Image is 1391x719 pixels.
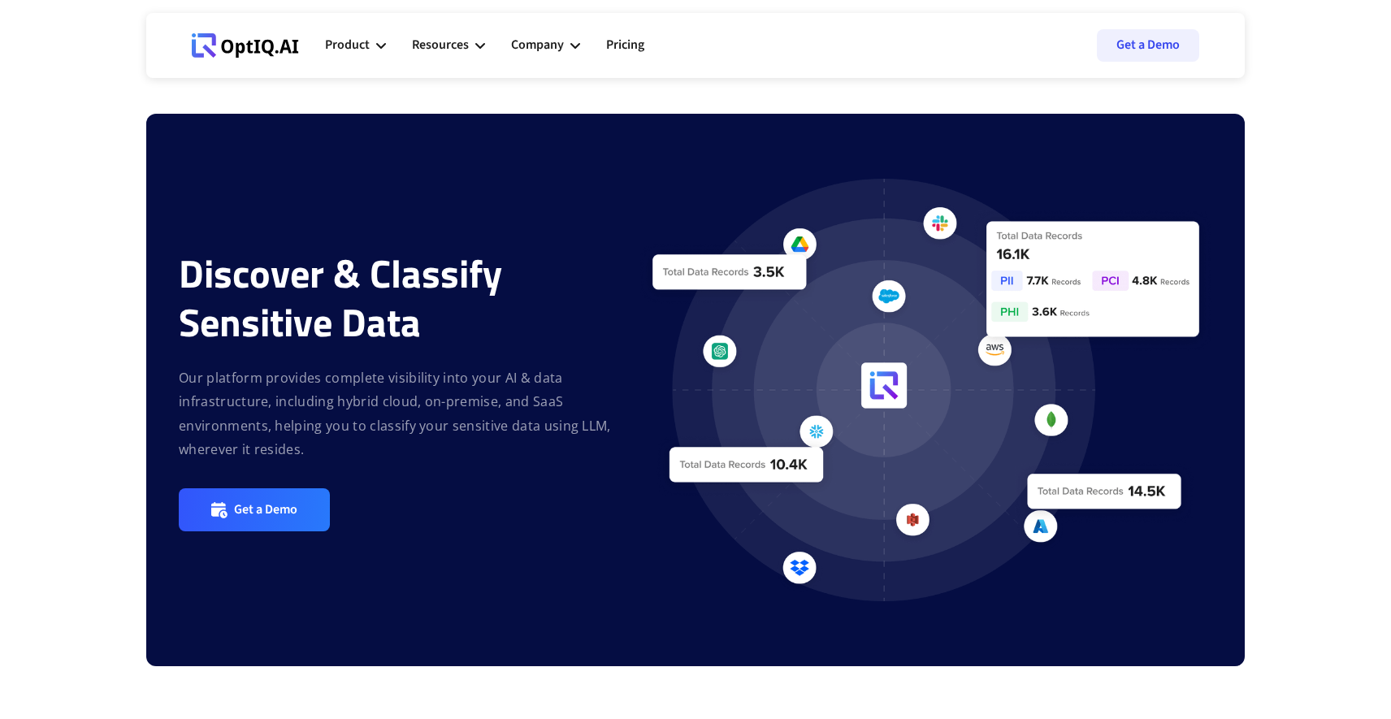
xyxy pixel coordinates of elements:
[511,34,564,56] div: Company
[192,21,299,70] a: Webflow Homepage
[412,21,485,70] div: Resources
[179,369,611,458] strong: Our platform provides complete visibility into your AI & data infrastructure, including hybrid cl...
[192,57,193,58] div: Webflow Homepage
[179,488,330,531] a: Get a Demo
[234,501,297,518] div: Get a Demo
[412,34,469,56] div: Resources
[179,244,502,352] strong: Discover & Classify Sensitive Data
[1097,29,1199,62] a: Get a Demo
[325,34,370,56] div: Product
[511,21,580,70] div: Company
[606,21,644,70] a: Pricing
[325,21,386,70] div: Product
